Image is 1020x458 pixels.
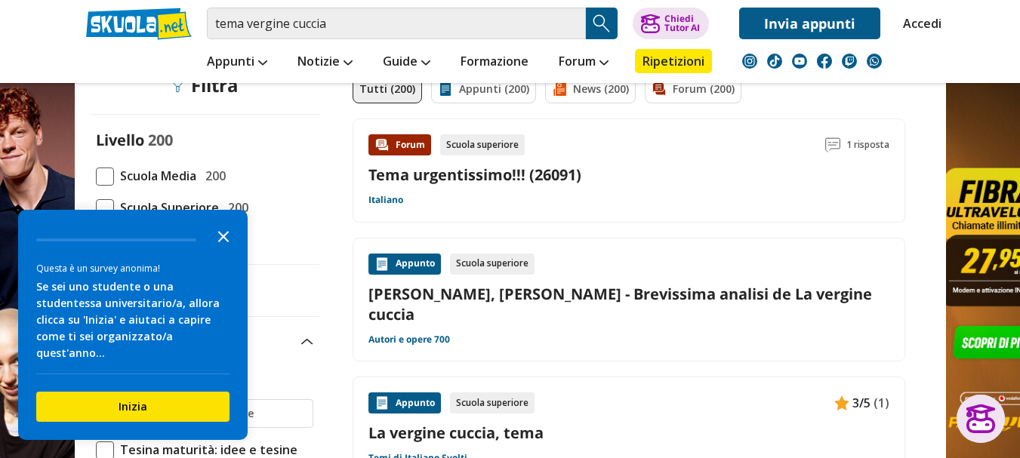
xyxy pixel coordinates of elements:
[867,54,882,69] img: WhatsApp
[767,54,782,69] img: tiktok
[36,278,230,361] div: Se sei uno studente o una studentessa universitario/a, allora clicca su 'Inizia' e aiutaci a capi...
[440,134,525,155] div: Scuola superiore
[903,8,935,39] a: Accedi
[633,8,709,39] button: ChiediTutor AI
[170,78,185,93] img: Filtra filtri mobile
[742,54,757,69] img: instagram
[834,395,849,410] img: Appunti contenuto
[114,166,196,186] span: Scuola Media
[199,166,226,186] span: 200
[207,8,586,39] input: Cerca appunti, riassunti o versioni
[148,130,173,150] span: 200
[379,49,434,76] a: Guide
[368,254,441,275] div: Appunto
[374,137,390,152] img: Forum contenuto
[590,12,613,35] img: Cerca appunti, riassunti o versioni
[170,75,239,96] div: Filtra
[368,194,403,206] a: Italiano
[664,14,700,32] div: Chiedi Tutor AI
[96,130,144,150] label: Livello
[18,210,248,440] div: Survey
[825,137,840,152] img: Commenti lettura
[652,81,667,97] img: Forum filtro contenuto
[203,49,271,76] a: Appunti
[635,49,712,73] a: Ripetizioni
[450,254,535,275] div: Scuola superiore
[36,392,230,422] button: Inizia
[792,54,807,69] img: youtube
[294,49,356,76] a: Notizie
[457,49,532,76] a: Formazione
[36,261,230,275] div: Questa è un survey anonima!
[545,75,636,103] a: News (200)
[368,392,441,413] div: Appunto
[222,198,248,217] span: 200
[368,423,889,443] a: La vergine cuccia, tema
[739,8,880,39] a: Invia appunti
[874,393,889,413] span: (1)
[301,339,313,345] img: Apri e chiudi sezione
[645,75,741,103] a: Forum (200)
[374,395,390,410] img: Appunti contenuto
[450,392,535,413] div: Scuola superiore
[842,54,857,69] img: twitch
[368,134,431,155] div: Forum
[846,134,889,155] span: 1 risposta
[374,257,390,272] img: Appunti contenuto
[438,81,453,97] img: Appunti filtro contenuto
[431,75,536,103] a: Appunti (200)
[368,334,450,346] a: Autori e opere 700
[353,75,422,103] a: Tutti (200)
[552,81,567,97] img: News filtro contenuto
[817,54,832,69] img: facebook
[368,164,581,185] a: Tema urgentissimo!!! (26091)
[555,49,612,76] a: Forum
[852,393,871,413] span: 3/5
[208,220,239,251] button: Close the survey
[368,284,889,324] a: [PERSON_NAME], [PERSON_NAME] - Brevissima analisi de La vergine cuccia
[114,198,219,217] span: Scuola Superiore
[586,8,618,39] button: Search Button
